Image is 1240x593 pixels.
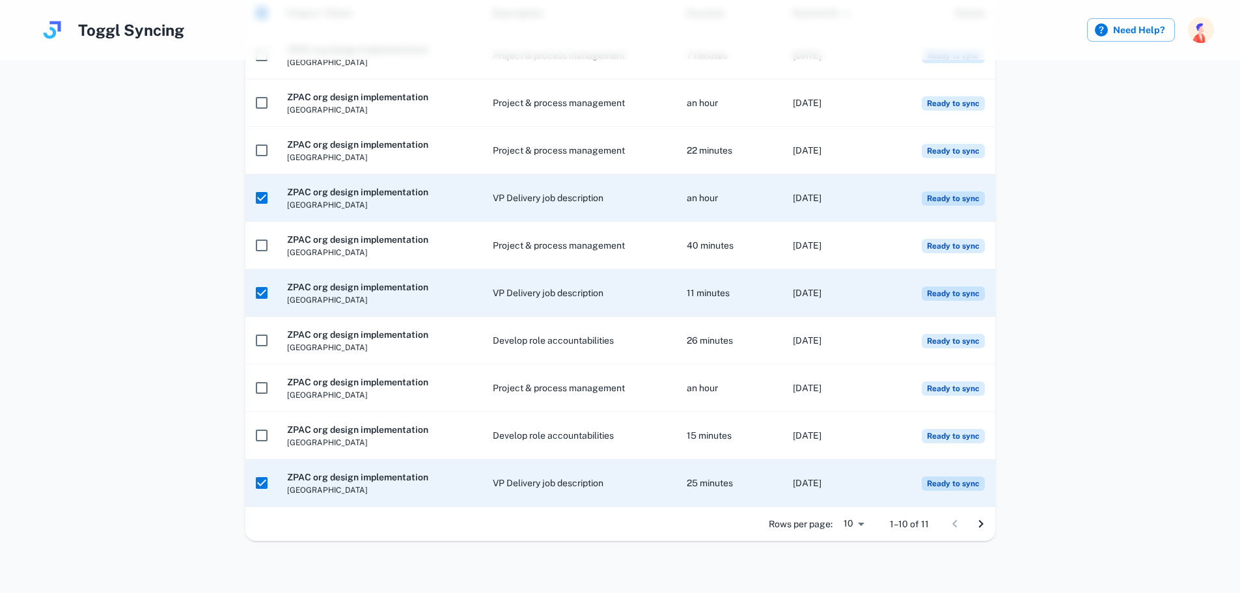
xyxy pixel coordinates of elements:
span: Ready to sync [922,286,985,301]
h6: ZPAC org design implementation [287,280,472,294]
td: 26 minutes [676,317,782,365]
span: [GEOGRAPHIC_DATA] [287,104,472,116]
td: [DATE] [782,269,889,317]
td: [DATE] [782,127,889,174]
span: [GEOGRAPHIC_DATA] [287,152,472,163]
td: Develop role accountabilities [482,317,677,365]
td: 22 minutes [676,127,782,174]
img: logo.svg [39,17,65,43]
span: Ready to sync [922,334,985,348]
td: Project & process management [482,365,677,412]
span: Ready to sync [922,191,985,206]
td: [DATE] [782,79,889,127]
td: VP Delivery job description [482,174,677,222]
span: Ready to sync [922,239,985,253]
span: [GEOGRAPHIC_DATA] [287,437,472,448]
span: [GEOGRAPHIC_DATA] [287,484,472,496]
img: photoURL [1188,17,1214,43]
span: [GEOGRAPHIC_DATA] [287,199,472,211]
td: an hour [676,79,782,127]
td: Project & process management [482,79,677,127]
h6: ZPAC org design implementation [287,422,472,437]
p: 1–10 of 11 [890,517,929,531]
td: VP Delivery job description [482,460,677,507]
td: Develop role accountabilities [482,412,677,460]
td: [DATE] [782,412,889,460]
h6: ZPAC org design implementation [287,375,472,389]
h6: ZPAC org design implementation [287,90,472,104]
h6: ZPAC org design implementation [287,327,472,342]
td: 11 minutes [676,269,782,317]
td: [DATE] [782,460,889,507]
button: Go to next page [968,511,994,537]
span: Ready to sync [922,429,985,443]
label: Need Help? [1087,18,1175,42]
td: Project & process management [482,127,677,174]
div: 10 [838,514,869,533]
td: Project & process management [482,222,677,269]
span: [GEOGRAPHIC_DATA] [287,57,472,68]
span: Ready to sync [922,381,985,396]
td: an hour [676,174,782,222]
td: an hour [676,365,782,412]
td: [DATE] [782,174,889,222]
td: [DATE] [782,222,889,269]
span: [GEOGRAPHIC_DATA] [287,247,472,258]
td: 40 minutes [676,222,782,269]
span: [GEOGRAPHIC_DATA] [287,389,472,401]
h4: Toggl Syncing [78,18,184,42]
span: Ready to sync [922,476,985,491]
p: Rows per page: [769,517,833,531]
h6: ZPAC org design implementation [287,232,472,247]
span: Ready to sync [922,144,985,158]
span: Ready to sync [922,96,985,111]
td: 15 minutes [676,412,782,460]
td: VP Delivery job description [482,269,677,317]
td: [DATE] [782,365,889,412]
h6: ZPAC org design implementation [287,137,472,152]
td: 25 minutes [676,460,782,507]
h6: ZPAC org design implementation [287,470,472,484]
h6: ZPAC org design implementation [287,185,472,199]
span: [GEOGRAPHIC_DATA] [287,294,472,306]
td: [DATE] [782,317,889,365]
span: [GEOGRAPHIC_DATA] [287,342,472,353]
